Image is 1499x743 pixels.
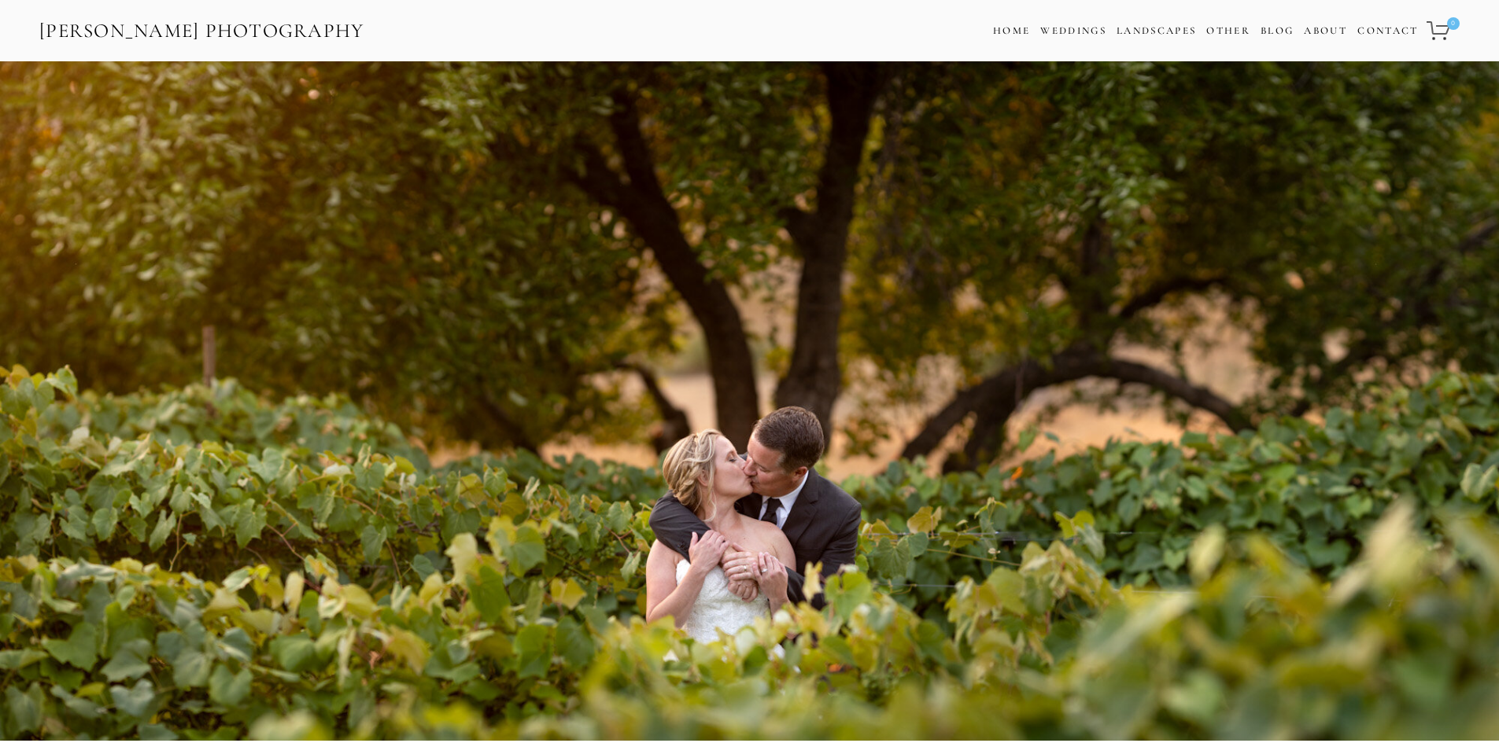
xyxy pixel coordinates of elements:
[38,13,366,49] a: [PERSON_NAME] Photography
[1447,17,1460,30] span: 0
[993,20,1030,42] a: Home
[1357,20,1418,42] a: Contact
[1261,20,1294,42] a: Blog
[1424,12,1461,50] a: 0 items in cart
[1117,24,1196,37] a: Landscapes
[1304,20,1347,42] a: About
[1040,24,1106,37] a: Weddings
[1206,24,1250,37] a: Other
